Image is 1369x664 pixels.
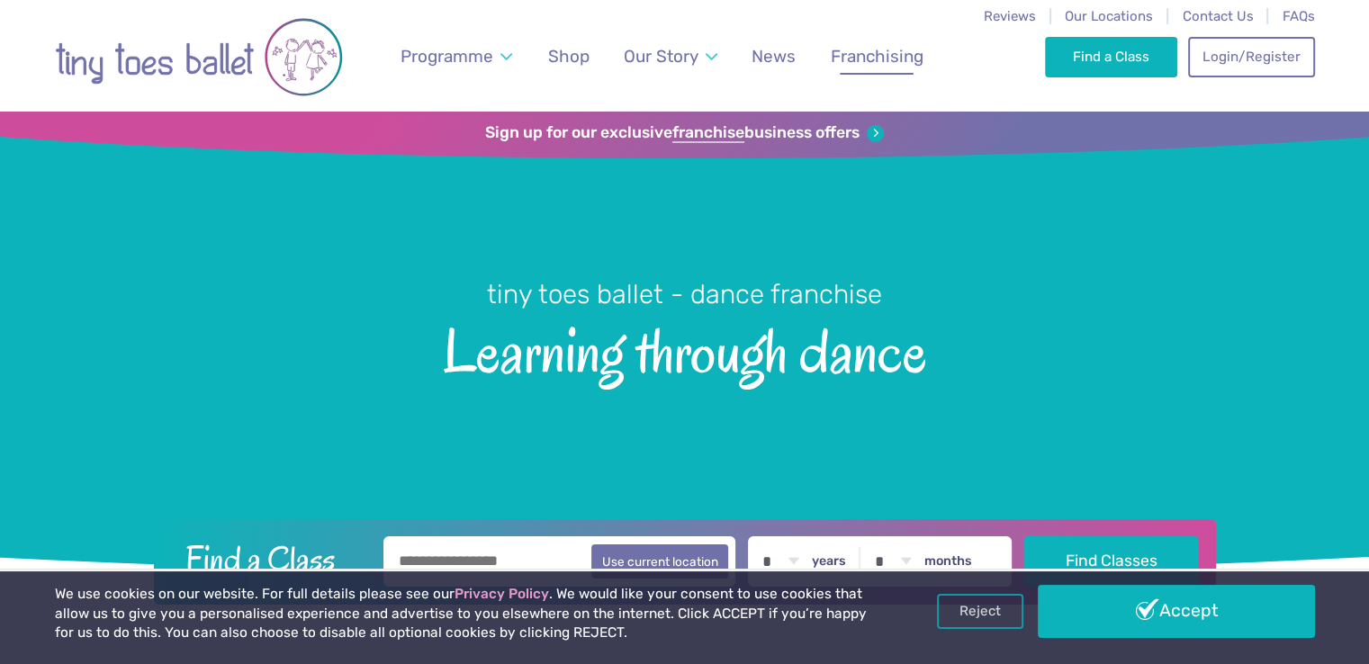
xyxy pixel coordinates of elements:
a: Our Story [615,35,725,77]
a: Privacy Policy [455,586,549,602]
a: FAQs [1283,8,1315,24]
a: Reject [937,594,1023,628]
a: Login/Register [1188,37,1314,76]
a: Find a Class [1045,37,1177,76]
p: We use cookies on our website. For full details please see our . We would like your consent to us... [55,585,874,643]
button: Find Classes [1024,536,1198,587]
a: Our Locations [1065,8,1153,24]
a: News [743,35,805,77]
img: tiny toes ballet [55,12,343,103]
a: Accept [1038,585,1315,637]
label: years [812,553,846,570]
h2: Find a Class [171,536,371,581]
span: Our Story [624,46,698,67]
strong: franchise [672,123,744,143]
a: Shop [539,35,598,77]
button: Use current location [591,544,729,579]
small: tiny toes ballet - dance franchise [487,279,882,310]
span: Shop [548,46,590,67]
label: months [924,553,972,570]
a: Sign up for our exclusivefranchisebusiness offers [485,123,884,143]
span: News [752,46,796,67]
span: Learning through dance [32,312,1337,385]
a: Contact Us [1182,8,1253,24]
span: Programme [401,46,493,67]
a: Reviews [984,8,1036,24]
a: Programme [392,35,520,77]
a: Franchising [822,35,932,77]
span: Franchising [831,46,923,67]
